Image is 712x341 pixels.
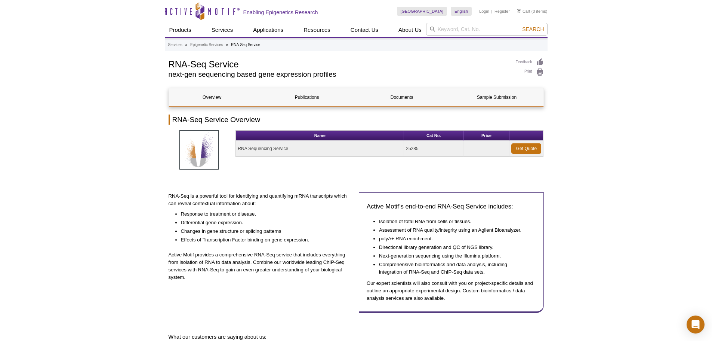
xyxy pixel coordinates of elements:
li: » [185,43,188,47]
a: Get Quote [511,143,541,154]
a: Register [494,9,510,14]
a: Documents [359,88,445,106]
li: Response to treatment or disease. [181,209,346,218]
h4: What our customers are saying about us: [169,334,544,340]
li: Directional library generation and QC of NGS library. [379,243,528,251]
li: Isolation of total RNA from cells or tissues. [379,217,528,225]
th: Name [236,131,404,141]
h2: RNA-Seq Service Overview [169,115,544,125]
li: » [226,43,228,47]
a: English [451,7,472,16]
a: Cart [517,9,530,14]
div: Open Intercom Messenger [687,316,705,334]
li: Next-generation sequencing using the Illumina platform. [379,251,528,260]
li: RNA-Seq Service [231,43,260,47]
a: Feedback [516,58,544,66]
a: Epigenetic Services [190,42,223,48]
h1: RNA-Seq Service [169,58,508,69]
button: Search [520,26,546,33]
a: About Us [394,23,426,37]
p: Active Motif provides a comprehensive RNA-Seq service that includes everything from isolation of ... [169,251,354,281]
th: Cat No. [404,131,463,141]
li: polyA+ RNA enrichment. [379,234,528,243]
span: Search [522,26,544,32]
li: Effects of Transcription Factor binding on gene expression. [181,235,346,244]
a: Resources [299,23,335,37]
h2: Enabling Epigenetics Research [243,9,318,16]
h2: next-gen sequencing based gene expression profiles [169,71,508,78]
li: Differential gene expression. [181,218,346,226]
a: Sample Submission [454,88,540,106]
td: 25285 [404,141,463,157]
li: (0 items) [517,7,548,16]
p: Our expert scientists will also consult with you on project-specific details and outline an appro... [367,280,536,302]
a: [GEOGRAPHIC_DATA] [397,7,447,16]
a: Print [516,68,544,76]
a: Applications [249,23,288,37]
a: Overview [169,88,255,106]
p: RNA-Seq is a powerful tool for identifying and quantifying mRNA transcripts which can reveal cont... [169,192,354,207]
h3: Active Motif’s end-to-end RNA-Seq Service includes: [367,202,536,211]
a: Products [165,23,196,37]
td: RNA Sequencing Service [236,141,404,157]
a: Contact Us [346,23,383,37]
li: Assessment of RNA quality/integrity using an Agilent Bioanalyzer. [379,225,528,234]
th: Price [463,131,509,141]
a: Publications [264,88,350,106]
img: RNA-Seq Services [179,130,219,170]
a: Login [479,9,489,14]
a: Services [207,23,238,37]
li: Changes in gene structure or splicing patterns [181,226,346,235]
li: Comprehensive bioinformatics and data analysis, including integration of RNA-Seq and ChIP-Seq dat... [379,260,528,276]
input: Keyword, Cat. No. [426,23,548,36]
a: Services [168,42,182,48]
img: Your Cart [517,9,521,13]
li: | [491,7,493,16]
